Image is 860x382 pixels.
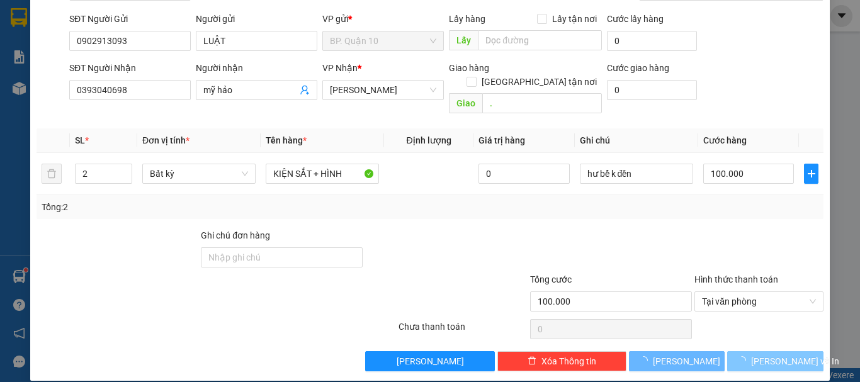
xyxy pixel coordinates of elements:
[300,85,310,95] span: user-add
[42,164,62,184] button: delete
[322,63,358,73] span: VP Nhận
[406,135,451,145] span: Định lượng
[196,61,317,75] div: Người nhận
[805,169,818,179] span: plus
[477,75,602,89] span: [GEOGRAPHIC_DATA] tận nơi
[63,80,137,89] span: BPQ101408250010
[69,61,191,75] div: SĐT Người Nhận
[322,12,444,26] div: VP gửi
[4,91,77,99] span: In ngày:
[607,63,669,73] label: Cước giao hàng
[702,292,816,311] span: Tại văn phòng
[703,135,747,145] span: Cước hàng
[99,38,173,53] span: 01 Võ Văn Truyện, KP.1, Phường 2
[142,135,190,145] span: Đơn vị tính
[4,8,60,63] img: logo
[99,7,173,18] strong: ĐỒNG PHƯỚC
[607,31,697,51] input: Cước lấy hàng
[607,80,697,100] input: Cước giao hàng
[150,164,248,183] span: Bất kỳ
[449,14,485,24] span: Lấy hàng
[449,30,478,50] span: Lấy
[530,274,572,284] span: Tổng cước
[397,354,464,368] span: [PERSON_NAME]
[196,12,317,26] div: Người gửi
[653,354,720,368] span: [PERSON_NAME]
[575,128,698,153] th: Ghi chú
[99,56,154,64] span: Hotline: 19001152
[69,12,191,26] div: SĐT Người Gửi
[4,81,137,89] span: [PERSON_NAME]:
[34,68,154,78] span: -----------------------------------------
[528,356,536,366] span: delete
[607,14,664,24] label: Cước lấy hàng
[449,93,482,113] span: Giao
[28,91,77,99] span: 08:20:30 [DATE]
[478,135,525,145] span: Giá trị hàng
[541,354,596,368] span: Xóa Thông tin
[629,351,725,371] button: [PERSON_NAME]
[547,12,602,26] span: Lấy tận nơi
[737,356,751,365] span: loading
[478,164,569,184] input: 0
[478,30,602,50] input: Dọc đường
[751,354,839,368] span: [PERSON_NAME] và In
[497,351,626,371] button: deleteXóa Thông tin
[266,135,307,145] span: Tên hàng
[330,31,436,50] span: BP. Quận 10
[580,164,693,184] input: Ghi Chú
[639,356,653,365] span: loading
[365,351,494,371] button: [PERSON_NAME]
[99,20,169,36] span: Bến xe [GEOGRAPHIC_DATA]
[266,164,379,184] input: VD: Bàn, Ghế
[201,247,363,267] input: Ghi chú đơn hàng
[804,164,818,184] button: plus
[42,200,333,214] div: Tổng: 2
[449,63,489,73] span: Giao hàng
[694,274,778,284] label: Hình thức thanh toán
[201,230,270,240] label: Ghi chú đơn hàng
[727,351,823,371] button: [PERSON_NAME] và In
[397,320,529,342] div: Chưa thanh toán
[75,135,85,145] span: SL
[482,93,602,113] input: Dọc đường
[330,81,436,99] span: Hòa Thành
